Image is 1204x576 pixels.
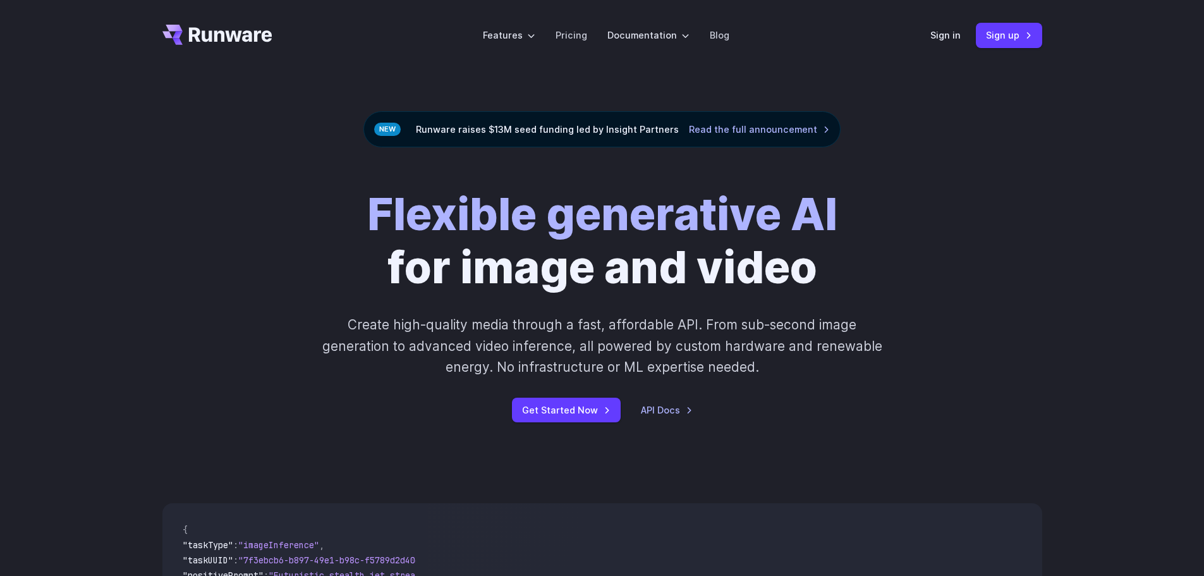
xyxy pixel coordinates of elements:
[233,555,238,566] span: :
[512,398,621,422] a: Get Started Now
[607,28,690,42] label: Documentation
[367,188,837,294] h1: for image and video
[183,524,188,536] span: {
[238,555,430,566] span: "7f3ebcb6-b897-49e1-b98c-f5789d2d40d7"
[363,111,841,147] div: Runware raises $13M seed funding led by Insight Partners
[930,28,961,42] a: Sign in
[483,28,535,42] label: Features
[233,539,238,551] span: :
[710,28,729,42] a: Blog
[319,539,324,551] span: ,
[183,539,233,551] span: "taskType"
[320,314,884,377] p: Create high-quality media through a fast, affordable API. From sub-second image generation to adv...
[976,23,1042,47] a: Sign up
[183,555,233,566] span: "taskUUID"
[162,25,272,45] a: Go to /
[238,539,319,551] span: "imageInference"
[689,122,830,137] a: Read the full announcement
[641,403,693,417] a: API Docs
[556,28,587,42] a: Pricing
[367,187,837,241] strong: Flexible generative AI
